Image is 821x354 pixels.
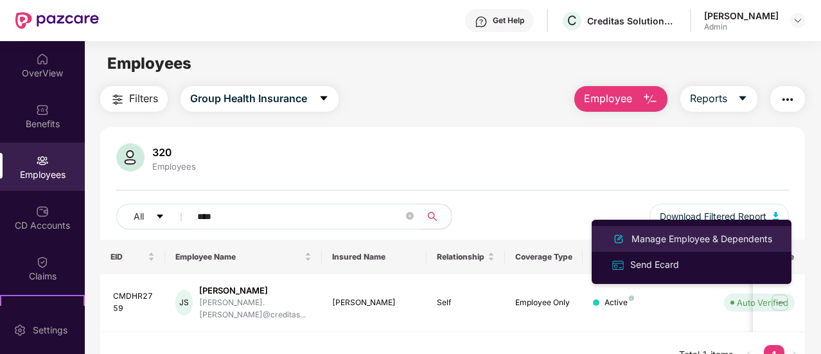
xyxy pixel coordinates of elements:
[587,15,677,27] div: Creditas Solutions Private Limited
[199,297,312,321] div: [PERSON_NAME].[PERSON_NAME]@creditas...
[36,53,49,66] img: svg+xml;base64,PHN2ZyBpZD0iSG9tZSIgeG1sbnM9Imh0dHA6Ly93d3cudzMub3JnLzIwMDAvc3ZnIiB3aWR0aD0iMjAiIG...
[13,324,26,337] img: svg+xml;base64,PHN2ZyBpZD0iU2V0dGluZy0yMHgyMCIgeG1sbnM9Imh0dHA6Ly93d3cudzMub3JnLzIwMDAvc3ZnIiB3aW...
[107,54,191,73] span: Employees
[642,92,658,107] img: svg+xml;base64,PHN2ZyB4bWxucz0iaHR0cDovL3d3dy53My5vcmcvMjAwMC9zdmciIHhtbG5zOnhsaW5rPSJodHRwOi8vd3...
[100,86,168,112] button: Filters
[567,13,577,28] span: C
[129,91,158,107] span: Filters
[199,285,312,297] div: [PERSON_NAME]
[420,204,452,229] button: search
[493,15,524,26] div: Get Help
[36,256,49,269] img: svg+xml;base64,PHN2ZyBpZD0iQ2xhaW0iIHhtbG5zPSJodHRwOi8vd3d3LnczLm9yZy8yMDAwL3N2ZyIgd2lkdGg9IjIwIi...
[190,91,307,107] span: Group Health Insurance
[155,212,164,222] span: caret-down
[505,240,583,274] th: Coverage Type
[406,211,414,223] span: close-circle
[116,204,195,229] button: Allcaret-down
[150,161,199,172] div: Employees
[770,292,790,313] img: manageButton
[611,258,625,272] img: svg+xml;base64,PHN2ZyB4bWxucz0iaHR0cDovL3d3dy53My5vcmcvMjAwMC9zdmciIHdpZHRoPSIxNiIgaGVpZ2h0PSIxNi...
[704,10,779,22] div: [PERSON_NAME]
[420,211,445,222] span: search
[134,209,144,224] span: All
[100,240,166,274] th: EID
[36,103,49,116] img: svg+xml;base64,PHN2ZyBpZD0iQmVuZWZpdHMiIHhtbG5zPSJodHRwOi8vd3d3LnczLm9yZy8yMDAwL3N2ZyIgd2lkdGg9Ij...
[690,91,727,107] span: Reports
[628,258,682,272] div: Send Ecard
[437,297,495,309] div: Self
[605,297,634,309] div: Active
[649,204,790,229] button: Download Filtered Report
[793,15,803,26] img: svg+xml;base64,PHN2ZyBpZD0iRHJvcGRvd24tMzJ4MzIiIHhtbG5zPSJodHRwOi8vd3d3LnczLm9yZy8yMDAwL3N2ZyIgd2...
[110,92,125,107] img: svg+xml;base64,PHN2ZyB4bWxucz0iaHR0cDovL3d3dy53My5vcmcvMjAwMC9zdmciIHdpZHRoPSIyNCIgaGVpZ2h0PSIyNC...
[704,22,779,32] div: Admin
[475,15,488,28] img: svg+xml;base64,PHN2ZyBpZD0iSGVscC0zMngzMiIgeG1sbnM9Imh0dHA6Ly93d3cudzMub3JnLzIwMDAvc3ZnIiB3aWR0aD...
[165,240,322,274] th: Employee Name
[629,232,775,246] div: Manage Employee & Dependents
[110,252,146,262] span: EID
[150,146,199,159] div: 320
[319,93,329,105] span: caret-down
[611,231,626,247] img: svg+xml;base64,PHN2ZyB4bWxucz0iaHR0cDovL3d3dy53My5vcmcvMjAwMC9zdmciIHhtbG5zOnhsaW5rPSJodHRwOi8vd3...
[332,297,416,309] div: [PERSON_NAME]
[584,91,632,107] span: Employee
[116,143,145,172] img: svg+xml;base64,PHN2ZyB4bWxucz0iaHR0cDovL3d3dy53My5vcmcvMjAwMC9zdmciIHhtbG5zOnhsaW5rPSJodHRwOi8vd3...
[773,212,779,220] img: svg+xml;base64,PHN2ZyB4bWxucz0iaHR0cDovL3d3dy53My5vcmcvMjAwMC9zdmciIHhtbG5zOnhsaW5rPSJodHRwOi8vd3...
[29,324,71,337] div: Settings
[36,154,49,167] img: svg+xml;base64,PHN2ZyBpZD0iRW1wbG95ZWVzIiB4bWxucz0iaHR0cDovL3d3dy53My5vcmcvMjAwMC9zdmciIHdpZHRoPS...
[181,86,339,112] button: Group Health Insurancecaret-down
[515,297,573,309] div: Employee Only
[737,93,748,105] span: caret-down
[113,290,155,315] div: CMDHR2759
[737,296,788,309] div: Auto Verified
[780,92,795,107] img: svg+xml;base64,PHN2ZyB4bWxucz0iaHR0cDovL3d3dy53My5vcmcvMjAwMC9zdmciIHdpZHRoPSIyNCIgaGVpZ2h0PSIyNC...
[322,240,427,274] th: Insured Name
[574,86,667,112] button: Employee
[680,86,757,112] button: Reportscaret-down
[175,290,192,315] div: JS
[175,252,302,262] span: Employee Name
[437,252,485,262] span: Relationship
[36,205,49,218] img: svg+xml;base64,PHN2ZyBpZD0iQ0RfQWNjb3VudHMiIGRhdGEtbmFtZT0iQ0QgQWNjb3VudHMiIHhtbG5zPSJodHRwOi8vd3...
[660,209,766,224] span: Download Filtered Report
[427,240,505,274] th: Relationship
[15,12,99,29] img: New Pazcare Logo
[629,296,634,301] img: svg+xml;base64,PHN2ZyB4bWxucz0iaHR0cDovL3d3dy53My5vcmcvMjAwMC9zdmciIHdpZHRoPSI4IiBoZWlnaHQ9IjgiIH...
[406,212,414,220] span: close-circle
